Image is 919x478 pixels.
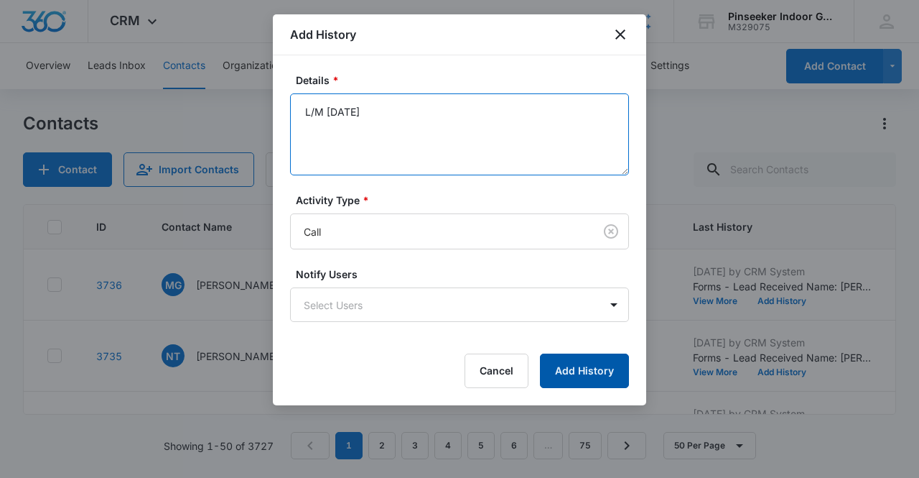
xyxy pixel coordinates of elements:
[540,354,629,388] button: Add History
[465,354,528,388] button: Cancel
[600,220,622,243] button: Clear
[612,26,629,43] button: close
[296,267,635,282] label: Notify Users
[296,73,635,88] label: Details
[296,193,635,208] label: Activity Type
[290,26,356,43] h1: Add History
[290,93,629,175] textarea: L/M [DATE]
